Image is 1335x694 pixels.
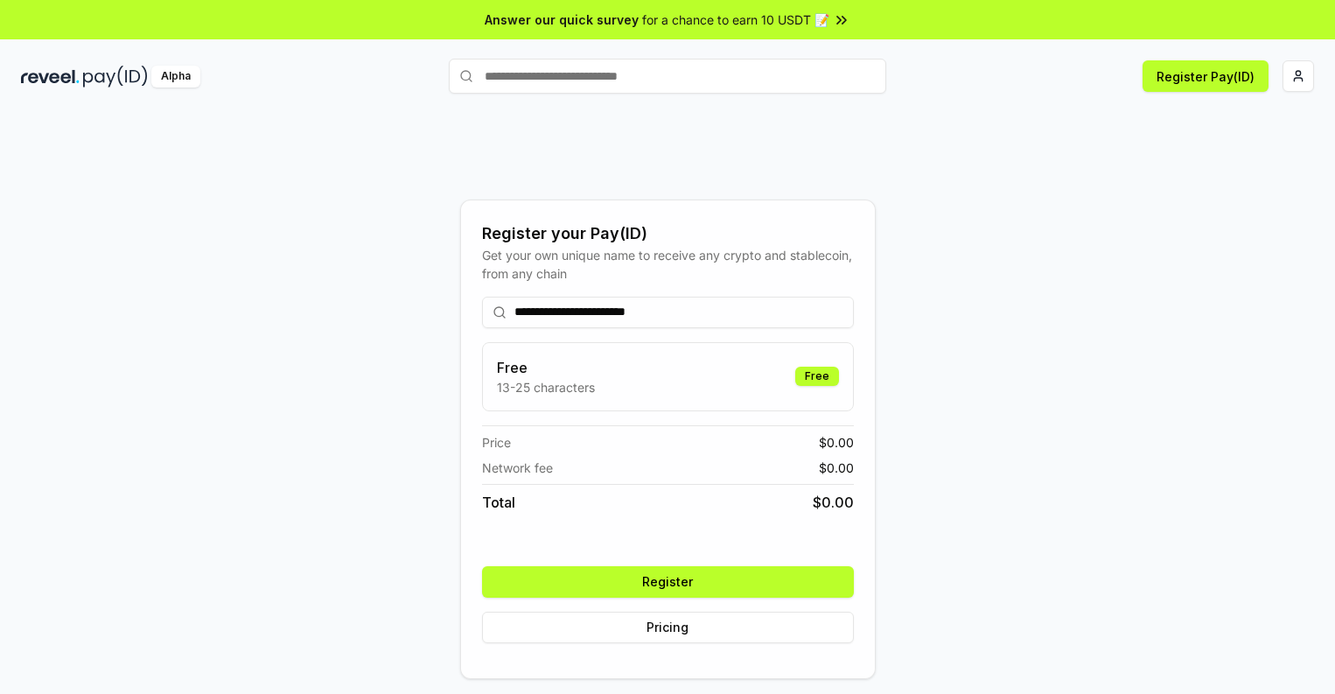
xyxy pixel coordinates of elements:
[1143,60,1269,92] button: Register Pay(ID)
[482,221,854,246] div: Register your Pay(ID)
[151,66,200,88] div: Alpha
[819,433,854,452] span: $ 0.00
[482,246,854,283] div: Get your own unique name to receive any crypto and stablecoin, from any chain
[482,492,515,513] span: Total
[83,66,148,88] img: pay_id
[795,367,839,386] div: Free
[819,459,854,477] span: $ 0.00
[642,11,829,29] span: for a chance to earn 10 USDT 📝
[482,566,854,598] button: Register
[21,66,80,88] img: reveel_dark
[482,433,511,452] span: Price
[482,612,854,643] button: Pricing
[497,357,595,378] h3: Free
[497,378,595,396] p: 13-25 characters
[813,492,854,513] span: $ 0.00
[485,11,639,29] span: Answer our quick survey
[482,459,553,477] span: Network fee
